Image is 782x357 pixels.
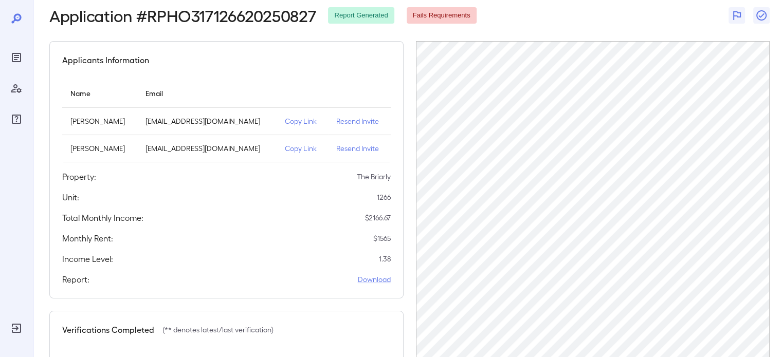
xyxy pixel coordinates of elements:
[357,172,391,182] p: The Briarly
[62,232,113,245] h5: Monthly Rent:
[729,7,745,24] button: Flag Report
[146,143,268,154] p: [EMAIL_ADDRESS][DOMAIN_NAME]
[8,320,25,336] div: Log Out
[137,79,276,108] th: Email
[62,324,154,336] h5: Verifications Completed
[62,79,137,108] th: Name
[336,116,383,126] p: Resend Invite
[8,80,25,97] div: Manage Users
[328,11,394,21] span: Report Generated
[358,274,391,285] a: Download
[62,212,143,224] h5: Total Monthly Income:
[379,254,391,264] p: 1.38
[62,171,96,183] h5: Property:
[336,143,383,154] p: Resend Invite
[373,233,391,243] p: $ 1565
[162,325,274,335] p: (** denotes latest/last verification)
[62,54,149,66] h5: Applicants Information
[407,11,477,21] span: Fails Requirements
[70,116,129,126] p: [PERSON_NAME]
[285,116,320,126] p: Copy Link
[8,111,25,127] div: FAQ
[377,192,391,202] p: 1266
[8,49,25,66] div: Reports
[62,79,391,162] table: simple table
[62,253,113,265] h5: Income Level:
[70,143,129,154] p: [PERSON_NAME]
[62,273,89,286] h5: Report:
[753,7,770,24] button: Close Report
[62,191,79,203] h5: Unit:
[146,116,268,126] p: [EMAIL_ADDRESS][DOMAIN_NAME]
[285,143,320,154] p: Copy Link
[365,213,391,223] p: $ 2166.67
[49,6,316,25] h2: Application # RPHO317126620250827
